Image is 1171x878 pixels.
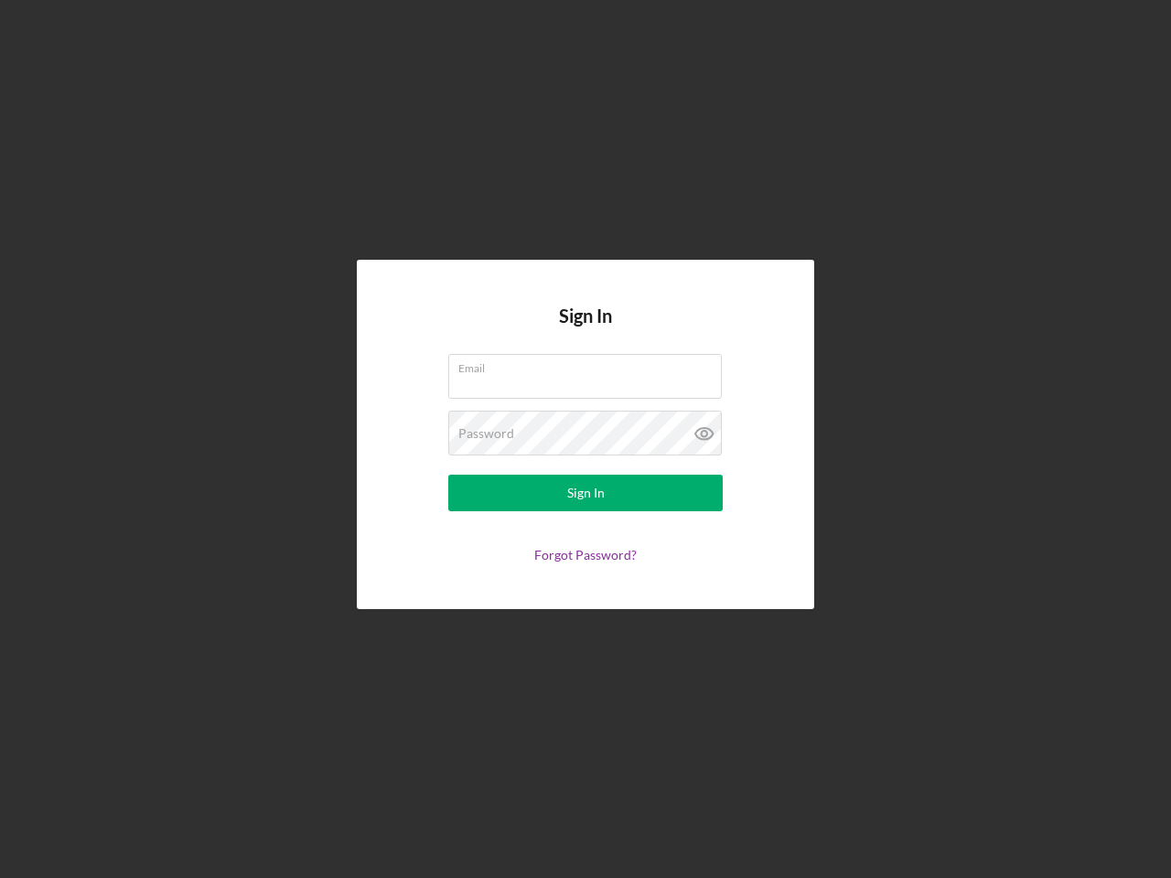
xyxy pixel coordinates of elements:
[458,426,514,441] label: Password
[534,547,637,562] a: Forgot Password?
[559,305,612,354] h4: Sign In
[448,475,723,511] button: Sign In
[458,355,722,375] label: Email
[567,475,605,511] div: Sign In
